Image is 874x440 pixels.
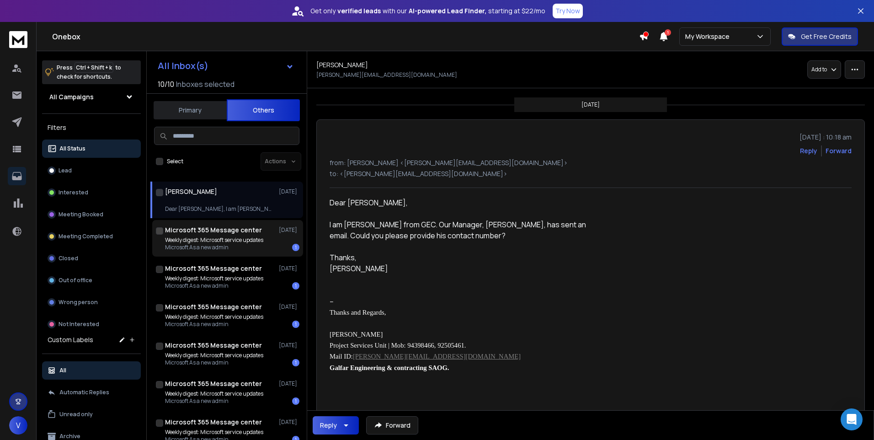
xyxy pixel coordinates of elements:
[42,249,141,268] button: Closed
[330,331,383,338] span: [PERSON_NAME]
[165,390,263,397] p: Weekly digest: Microsoft service updates
[59,189,88,196] p: Interested
[553,4,583,18] button: Try Now
[279,226,299,234] p: [DATE]
[330,364,449,371] span: Galfar Engineering & contracting SAOG.
[279,265,299,272] p: [DATE]
[42,161,141,180] button: Lead
[366,416,418,435] button: Forward
[581,101,600,108] p: [DATE]
[316,71,457,79] p: [PERSON_NAME][EMAIL_ADDRESS][DOMAIN_NAME]
[59,389,109,396] p: Automatic Replies
[665,29,671,36] span: 1
[292,282,299,290] div: 1
[841,408,863,430] div: Open Intercom Messenger
[9,416,27,435] button: V
[292,397,299,405] div: 1
[165,359,263,366] p: Microsoft As a new admin
[59,411,93,418] p: Unread only
[165,236,263,244] p: Weekly digest: Microsoft service updates
[330,263,597,274] div: [PERSON_NAME]
[59,211,103,218] p: Meeting Booked
[42,271,141,290] button: Out of office
[165,379,262,388] h1: Microsoft 365 Message center
[292,321,299,328] div: 1
[57,63,121,81] p: Press to check for shortcuts.
[42,405,141,424] button: Unread only
[158,79,174,90] span: 10 / 10
[313,416,359,435] button: Reply
[165,244,263,251] p: Microsoft As a new admin
[42,315,141,333] button: Not Interested
[279,419,299,426] p: [DATE]
[353,352,521,360] a: [PERSON_NAME][EMAIL_ADDRESS][DOMAIN_NAME]
[279,188,299,195] p: [DATE]
[320,421,337,430] div: Reply
[59,167,72,174] p: Lead
[42,121,141,134] h3: Filters
[42,383,141,402] button: Automatic Replies
[42,361,141,380] button: All
[165,341,262,350] h1: Microsoft 365 Message center
[75,62,113,73] span: Ctrl + Shift + k
[59,433,80,440] p: Archive
[154,100,227,120] button: Primary
[59,233,113,240] p: Meeting Completed
[279,303,299,311] p: [DATE]
[801,32,852,41] p: Get Free Credits
[555,6,580,16] p: Try Now
[165,397,263,405] p: Microsoft As a new admin
[330,169,852,178] p: to: <[PERSON_NAME][EMAIL_ADDRESS][DOMAIN_NAME]>
[9,31,27,48] img: logo
[165,302,262,311] h1: Microsoft 365 Message center
[330,296,334,306] span: --
[782,27,858,46] button: Get Free Credits
[330,158,852,167] p: from: [PERSON_NAME] <[PERSON_NAME][EMAIL_ADDRESS][DOMAIN_NAME]>
[330,342,466,349] span: Project Services Unit | Mob: 94398466, 92505461.
[292,359,299,366] div: 1
[165,352,263,359] p: Weekly digest: Microsoft service updates
[42,140,141,158] button: All Status
[800,146,817,156] button: Reply
[48,335,93,344] h3: Custom Labels
[811,66,827,73] p: Add to
[165,205,275,213] p: Dear [PERSON_NAME], I am [PERSON_NAME]
[59,145,85,152] p: All Status
[330,219,597,241] div: I am [PERSON_NAME] from GEC. Our Manager, [PERSON_NAME], has sent an email. Could you please prov...
[165,313,263,321] p: Weekly digest: Microsoft service updates
[42,205,141,224] button: Meeting Booked
[59,367,66,374] p: All
[330,252,597,263] div: Thanks,
[167,158,183,165] label: Select
[52,31,639,42] h1: Onebox
[158,61,208,70] h1: All Inbox(s)
[42,227,141,246] button: Meeting Completed
[165,187,217,196] h1: [PERSON_NAME]
[165,282,263,290] p: Microsoft As a new admin
[176,79,234,90] h3: Inboxes selected
[42,88,141,106] button: All Campaigns
[685,32,733,41] p: My Workspace
[49,92,94,102] h1: All Campaigns
[59,321,99,328] p: Not Interested
[227,99,300,121] button: Others
[165,225,262,235] h1: Microsoft 365 Message center
[59,277,92,284] p: Out of office
[409,6,486,16] strong: AI-powered Lead Finder,
[165,275,263,282] p: Weekly digest: Microsoft service updates
[59,255,78,262] p: Closed
[826,146,852,156] div: Forward
[316,60,368,70] h1: [PERSON_NAME]
[330,353,353,360] span: Mail ID:
[165,429,263,436] p: Weekly digest: Microsoft service updates
[165,418,262,427] h1: Microsoft 365 Message center
[165,264,262,273] h1: Microsoft 365 Message center
[292,244,299,251] div: 1
[42,183,141,202] button: Interested
[337,6,381,16] strong: verified leads
[165,321,263,328] p: Microsoft As a new admin
[42,293,141,311] button: Wrong person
